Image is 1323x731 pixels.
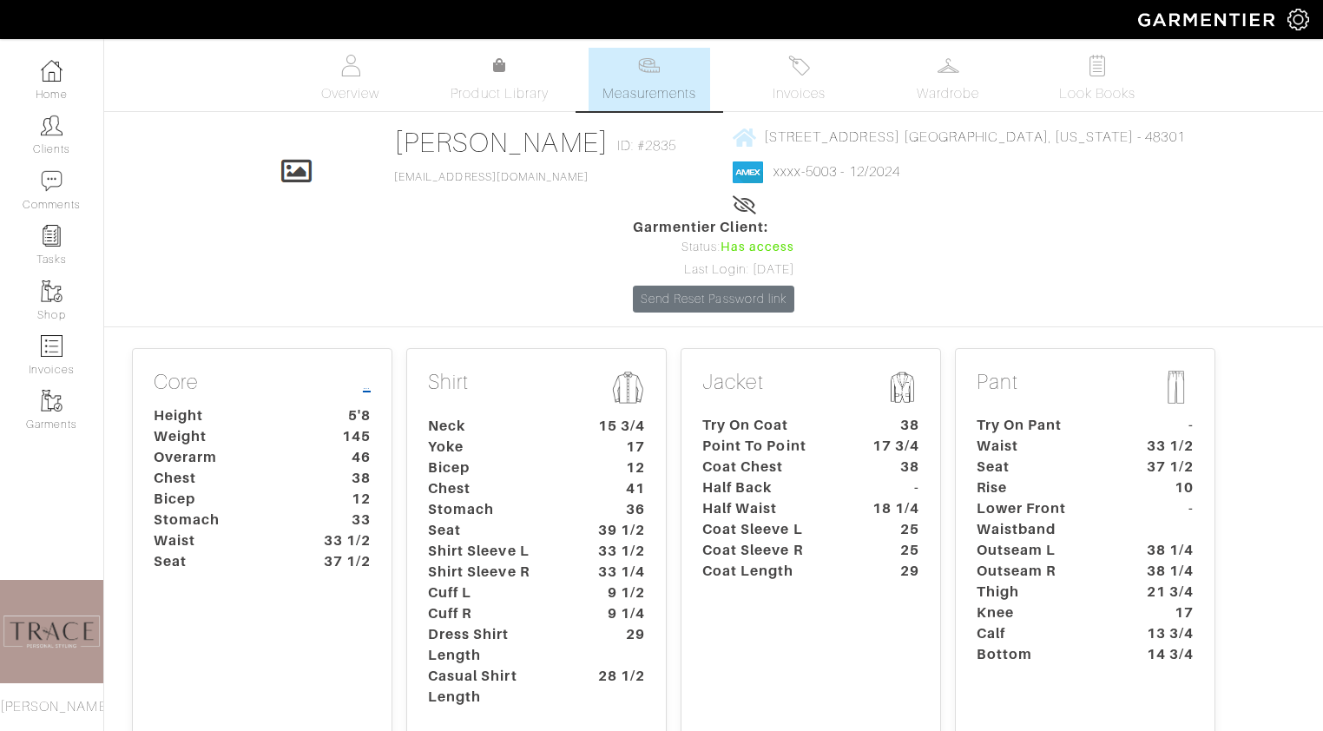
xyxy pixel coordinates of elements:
[141,468,303,489] dt: Chest
[733,161,763,183] img: american_express-1200034d2e149cdf2cc7894a33a747db654cf6f8355cb502592f1d228b2ac700.png
[415,416,577,437] dt: Neck
[964,561,1126,582] dt: Outseam R
[415,562,577,583] dt: Shirt Sleeve R
[964,436,1126,457] dt: Waist
[1126,582,1207,603] dt: 21 3/4
[788,55,810,76] img: orders-27d20c2124de7fd6de4e0e44c1d41de31381a507db9b33961299e4e07d508b8c.svg
[577,478,658,499] dt: 41
[303,426,384,447] dt: 145
[303,510,384,530] dt: 33
[141,447,303,468] dt: Overarm
[1126,415,1207,436] dt: -
[733,126,1185,148] a: [STREET_ADDRESS] [GEOGRAPHIC_DATA], [US_STATE] - 48301
[689,415,852,436] dt: Try On Coat
[577,541,658,562] dt: 33 1/2
[577,603,658,624] dt: 9 1/4
[339,55,361,76] img: basicinfo-40fd8af6dae0f16599ec9e87c0ef1c0a1fdea2edbe929e3d69a839185d80c458.svg
[602,83,697,104] span: Measurements
[633,238,794,257] div: Status:
[1126,623,1207,644] dt: 13 3/4
[977,370,1194,408] p: Pant
[617,135,676,156] span: ID: #2835
[141,510,303,530] dt: Stomach
[415,624,577,666] dt: Dress Shirt Length
[577,562,658,583] dt: 33 1/4
[303,530,384,551] dt: 33 1/2
[1126,457,1207,477] dt: 37 1/2
[577,583,658,603] dt: 9 1/2
[41,170,63,192] img: comment-icon-a0a6a9ef722e966f86d9cbdc48e553b5cf19dbc54f86b18d962a5391bc8f6eb6.png
[633,286,794,313] a: Send Reset Password link
[964,623,1126,644] dt: Calf
[415,603,577,624] dt: Cuff R
[303,447,384,468] dt: 46
[41,335,63,357] img: orders-icon-0abe47150d42831381b5fb84f609e132dff9fe21cb692f30cb5eec754e2cba89.png
[41,60,63,82] img: dashboard-icon-dbcd8f5a0b271acd01030246c82b418ddd0df26cd7fceb0bd07c9910d44c42f6.png
[303,468,384,489] dt: 38
[773,83,826,104] span: Invoices
[964,477,1126,498] dt: Rise
[638,55,660,76] img: measurements-466bbee1fd09ba9460f595b01e5d73f9e2bff037440d3c8f018324cb6cdf7a4a.svg
[415,499,577,520] dt: Stomach
[415,520,577,541] dt: Seat
[577,520,658,541] dt: 39 1/2
[1037,48,1158,111] a: Look Books
[577,416,658,437] dt: 15 3/4
[964,457,1126,477] dt: Seat
[852,477,932,498] dt: -
[41,225,63,247] img: reminder-icon-8004d30b9f0a5d33ae49ab947aed9ed385cf756f9e5892f1edd6e32f2345188e.png
[154,370,371,398] p: Core
[689,540,852,561] dt: Coat Sleeve R
[964,415,1126,436] dt: Try On Pant
[577,458,658,478] dt: 12
[689,561,852,582] dt: Coat Length
[610,370,645,405] img: msmt-shirt-icon-3af304f0b202ec9cb0a26b9503a50981a6fda5c95ab5ec1cadae0dbe11e5085a.png
[633,217,794,238] span: Garmentier Client:
[428,370,645,409] p: Shirt
[852,498,932,519] dt: 18 1/4
[415,541,577,562] dt: Shirt Sleeve L
[964,540,1126,561] dt: Outseam L
[439,56,561,104] a: Product Library
[303,489,384,510] dt: 12
[577,437,658,458] dt: 17
[633,260,794,280] div: Last Login: [DATE]
[1126,477,1207,498] dt: 10
[141,551,303,572] dt: Seat
[303,551,384,572] dt: 37 1/2
[1287,9,1309,30] img: gear-icon-white-bd11855cb880d31180b6d7d6211b90ccbf57a29d726f0c71d8c61bd08dd39cc2.png
[852,436,932,457] dt: 17 3/4
[852,457,932,477] dt: 38
[321,83,379,104] span: Overview
[689,498,852,519] dt: Half Waist
[1159,370,1194,405] img: msmt-pant-icon-b5f0be45518e7579186d657110a8042fb0a286fe15c7a31f2bf2767143a10412.png
[738,48,859,111] a: Invoices
[415,478,577,499] dt: Chest
[415,583,577,603] dt: Cuff L
[41,280,63,302] img: garments-icon-b7da505a4dc4fd61783c78ac3ca0ef83fa9d6f193b1c9dc38574b1d14d53ca28.png
[415,458,577,478] dt: Bicep
[141,405,303,426] dt: Height
[852,519,932,540] dt: 25
[41,390,63,412] img: garments-icon-b7da505a4dc4fd61783c78ac3ca0ef83fa9d6f193b1c9dc38574b1d14d53ca28.png
[589,48,711,111] a: Measurements
[577,624,658,666] dt: 29
[577,499,658,520] dt: 36
[1126,603,1207,623] dt: 17
[964,603,1126,623] dt: Knee
[887,48,1009,111] a: Wardrobe
[885,370,919,405] img: msmt-jacket-icon-80010867aa4725b62b9a09ffa5103b2b3040b5cb37876859cbf8e78a4e2258a7.png
[394,127,609,158] a: [PERSON_NAME]
[1059,83,1136,104] span: Look Books
[1126,540,1207,561] dt: 38 1/4
[764,129,1185,145] span: [STREET_ADDRESS] [GEOGRAPHIC_DATA], [US_STATE] - 48301
[1126,498,1207,540] dt: -
[852,561,932,582] dt: 29
[852,540,932,561] dt: 25
[689,519,852,540] dt: Coat Sleeve L
[577,666,658,708] dt: 28 1/2
[290,48,411,111] a: Overview
[394,171,589,183] a: [EMAIL_ADDRESS][DOMAIN_NAME]
[41,115,63,136] img: clients-icon-6bae9207a08558b7cb47a8932f037763ab4055f8c8b6bfacd5dc20c3e0201464.png
[415,437,577,458] dt: Yoke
